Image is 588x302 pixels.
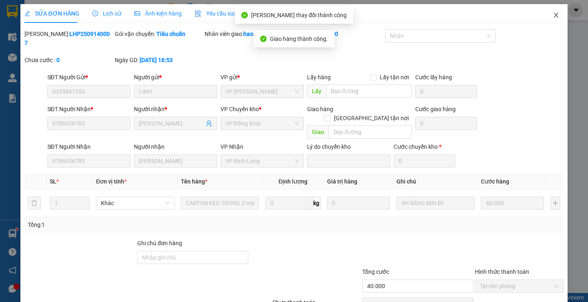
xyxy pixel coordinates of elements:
[326,85,412,98] input: Dọc đường
[241,12,248,18] span: check-circle
[24,56,113,65] div: Chưa cước :
[137,251,248,264] input: Ghi chú đơn hàng
[415,74,452,81] label: Cước lấy hàng
[327,178,357,185] span: Giá trị hàng
[220,73,304,82] div: VP gửi
[115,29,203,38] div: Gói vận chuyển:
[331,114,412,123] span: [GEOGRAPHIC_DATA] tận nơi
[134,73,217,82] div: Người gửi
[50,178,56,185] span: SL
[393,174,478,190] th: Ghi chú
[394,142,455,151] div: Cước chuyển kho
[225,85,299,98] span: VP Lê Hồng Phong
[550,197,560,210] button: plus
[47,142,131,151] div: SĐT Người Nhận
[195,11,201,17] img: icon
[480,280,559,292] span: Tại văn phòng
[553,12,559,18] span: close
[475,268,529,275] label: Hình thức thanh toán
[307,106,333,112] span: Giao hàng
[415,106,456,112] label: Cước giao hàng
[47,105,131,114] div: SĐT Người Nhận
[376,73,412,82] span: Lấy tận nơi
[278,178,307,185] span: Định lượng
[115,56,203,65] div: Ngày GD:
[140,57,173,63] b: [DATE] 18:53
[329,125,412,139] input: Dọc đường
[56,57,60,63] b: 0
[181,178,207,185] span: Tên hàng
[101,197,169,209] span: Khác
[545,4,568,27] button: Close
[47,73,131,82] div: SĐT Người Gửi
[134,11,140,16] span: picture
[220,142,304,151] div: VP Nhận
[134,105,217,114] div: Người nhận
[28,220,227,229] div: Tổng: 1
[28,197,41,210] button: delete
[415,117,477,130] input: Cước giao hàng
[134,10,182,17] span: Ảnh kiện hàng
[137,240,182,246] label: Ghi chú đơn hàng
[225,117,299,130] span: VP Đồng Xoài
[251,12,347,18] span: [PERSON_NAME] thay đổi thành công
[225,155,299,167] span: VP Bình Long
[156,31,185,37] b: Tiêu chuẩn
[134,142,217,151] div: Người nhận
[195,10,281,17] span: Yêu cầu xuất hóa đơn điện tử
[481,197,544,210] input: 0
[220,106,259,112] span: VP Chuyển kho
[24,29,113,47] div: [PERSON_NAME]:
[307,74,331,81] span: Lấy hàng
[24,10,79,17] span: SỬA ĐƠN HÀNG
[307,85,326,98] span: Lấy
[205,29,293,38] div: Nhân viên giao:
[96,178,127,185] span: Đơn vị tính
[481,178,509,185] span: Cước hàng
[415,85,477,98] input: Cước lấy hàng
[243,31,285,37] b: haonhn.petrobp
[312,197,321,210] span: kg
[92,11,98,16] span: clock-circle
[181,197,259,210] input: VD: Bàn, Ghế
[295,29,383,38] div: Cước rồi :
[24,11,30,16] span: edit
[270,36,328,42] span: Giao hàng thành công.
[327,197,390,210] input: 0
[396,197,474,210] input: Ghi Chú
[307,125,329,139] span: Giao
[362,268,389,275] span: Tổng cước
[92,10,121,17] span: Lịch sử
[307,142,390,151] div: Lý do chuyển kho
[260,36,267,42] span: check-circle
[206,120,212,127] span: user-add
